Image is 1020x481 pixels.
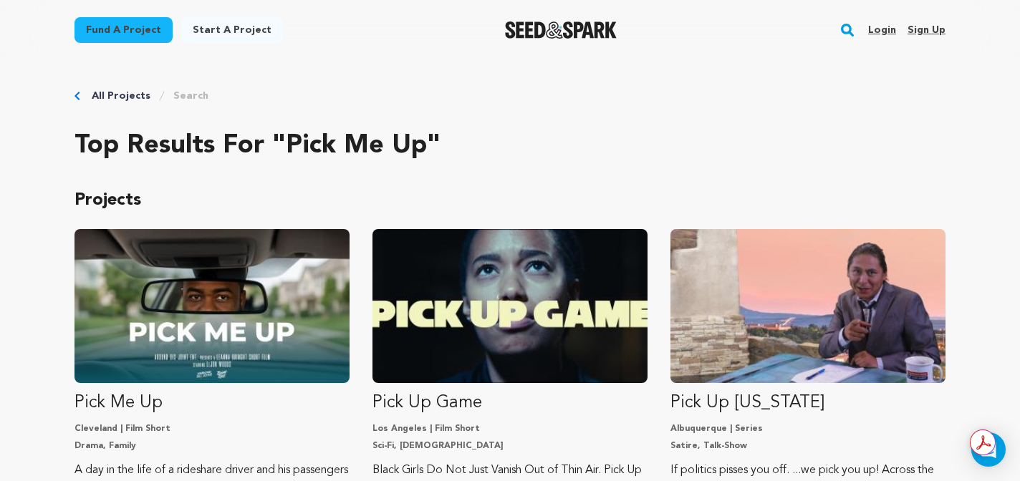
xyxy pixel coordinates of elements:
[173,89,208,103] a: Search
[372,392,648,414] p: Pick Up Game
[181,17,283,43] a: Start a project
[670,392,946,414] p: Pick Up [US_STATE]
[372,440,648,452] p: Sci-Fi, [DEMOGRAPHIC_DATA]
[74,17,173,43] a: Fund a project
[74,440,350,452] p: Drama, Family
[74,89,946,103] div: Breadcrumb
[670,440,946,452] p: Satire, Talk-Show
[372,423,648,434] p: Los Angeles | Film Short
[92,89,150,103] a: All Projects
[74,392,350,414] p: Pick Me Up
[74,189,946,212] p: Projects
[908,19,946,42] a: Sign up
[505,21,617,39] img: Seed&Spark Logo Dark Mode
[505,21,617,39] a: Seed&Spark Homepage
[868,19,896,42] a: Login
[670,423,946,434] p: Albuquerque | Series
[74,423,350,434] p: Cleveland | Film Short
[74,132,946,160] h2: Top results for "pick me up"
